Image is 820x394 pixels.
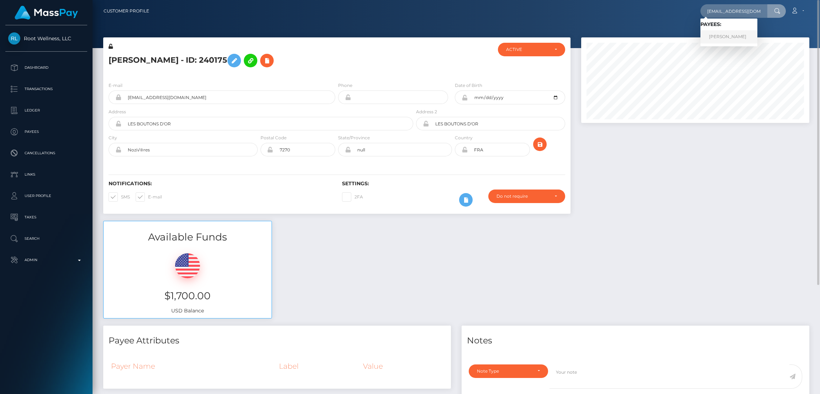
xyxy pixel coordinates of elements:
h6: Payees: [700,21,757,27]
img: USD.png [175,253,200,278]
th: Payer Name [109,357,277,376]
p: Cancellations [8,148,84,159]
a: User Profile [5,187,87,205]
th: Value [361,357,446,376]
button: Note Type [469,364,548,378]
a: Search [5,230,87,248]
a: Taxes [5,208,87,226]
a: Customer Profile [104,4,149,19]
p: Dashboard [8,62,84,73]
h4: Notes [467,335,804,347]
a: Links [5,166,87,183]
p: Links [8,169,84,180]
button: Do not require [488,190,565,203]
h5: [PERSON_NAME] - ID: 240175 [109,50,409,71]
p: Search [8,233,84,244]
div: Note Type [477,368,532,374]
p: Ledger [8,105,84,116]
button: ACTIVE [498,43,565,56]
h3: $1,700.00 [109,289,266,303]
label: Date of Birth [455,82,482,89]
h6: Notifications: [109,181,331,187]
label: State/Province [338,135,370,141]
span: Root Wellness, LLC [5,35,87,42]
p: Admin [8,255,84,265]
img: MassPay Logo [15,6,78,20]
label: E-mail [136,192,162,202]
h4: Payee Attributes [109,335,446,347]
label: E-mail [109,82,122,89]
a: Transactions [5,80,87,98]
p: Transactions [8,84,84,94]
a: Ledger [5,102,87,119]
h6: Settings: [342,181,565,187]
div: ACTIVE [506,47,549,52]
img: Root Wellness, LLC [8,32,20,45]
div: Do not require [496,193,549,199]
input: Search... [700,4,767,18]
a: Dashboard [5,59,87,77]
label: Address [109,109,126,115]
p: Taxes [8,212,84,223]
label: Country [455,135,473,141]
p: Payees [8,126,84,137]
div: USD Balance [104,244,272,318]
label: Address 2 [416,109,437,115]
a: Cancellations [5,144,87,162]
a: [PERSON_NAME] [700,30,757,43]
label: 2FA [342,192,363,202]
label: Phone [338,82,352,89]
label: City [109,135,117,141]
h3: Available Funds [104,230,272,244]
p: User Profile [8,191,84,201]
label: SMS [109,192,130,202]
a: Admin [5,251,87,269]
a: Payees [5,123,87,141]
label: Postal Code [261,135,287,141]
th: Label [277,357,361,376]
